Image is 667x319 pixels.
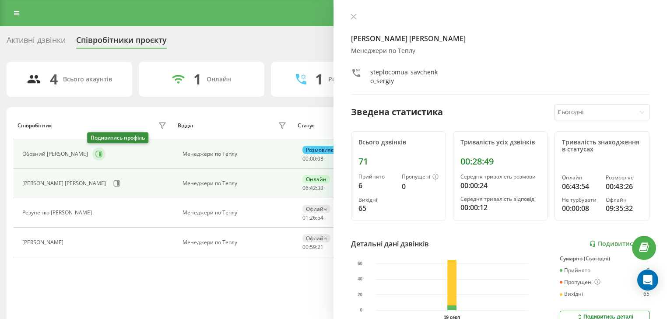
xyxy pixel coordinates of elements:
[178,123,193,129] div: Відділ
[302,215,323,221] div: : :
[606,175,642,181] div: Розмовляє
[460,139,541,146] div: Тривалість усіх дзвінків
[302,156,323,162] div: : :
[183,151,289,157] div: Менеджери по Теплу
[643,291,649,297] div: 65
[370,68,439,85] div: steplocomua_savchenko_sergiy
[358,277,363,282] text: 40
[460,156,541,167] div: 00:28:49
[310,184,316,192] span: 42
[460,196,541,202] div: Середня тривалість відповіді
[302,205,330,213] div: Офлайн
[302,155,309,162] span: 00
[317,243,323,251] span: 21
[460,174,541,180] div: Середня тривалість розмови
[302,244,323,250] div: : :
[351,105,443,119] div: Зведена статистика
[560,267,590,273] div: Прийнято
[302,175,330,183] div: Онлайн
[22,210,94,216] div: Резуненко [PERSON_NAME]
[298,123,315,129] div: Статус
[562,181,598,192] div: 06:43:54
[207,76,231,83] div: Онлайн
[460,202,541,213] div: 00:00:12
[562,139,642,154] div: Тривалість знаходження в статусах
[63,76,112,83] div: Всього акаунтів
[402,181,439,192] div: 0
[360,308,363,312] text: 0
[22,180,108,186] div: [PERSON_NAME] [PERSON_NAME]
[351,47,649,55] div: Менеджери по Теплу
[183,239,289,245] div: Менеджери по Теплу
[76,35,167,49] div: Співробітники проєкту
[358,180,395,191] div: 6
[22,239,66,245] div: [PERSON_NAME]
[302,146,337,154] div: Розмовляє
[560,256,649,262] div: Сумарно (Сьогодні)
[50,71,58,88] div: 4
[358,261,363,266] text: 60
[460,180,541,191] div: 00:00:24
[562,203,598,214] div: 00:00:08
[310,155,316,162] span: 00
[302,243,309,251] span: 00
[402,174,439,181] div: Пропущені
[317,184,323,192] span: 33
[637,270,658,291] div: Open Intercom Messenger
[87,132,148,143] div: Подивитись профіль
[310,214,316,221] span: 26
[358,203,395,214] div: 65
[302,184,309,192] span: 06
[351,33,649,44] h4: [PERSON_NAME] [PERSON_NAME]
[7,35,66,49] div: Активні дзвінки
[358,174,395,180] div: Прийнято
[589,240,649,248] a: Подивитись звіт
[183,210,289,216] div: Менеджери по Теплу
[351,238,429,249] div: Детальні дані дзвінків
[328,76,371,83] div: Розмовляють
[358,292,363,297] text: 20
[562,197,598,203] div: Не турбувати
[560,279,600,286] div: Пропущені
[317,155,323,162] span: 08
[358,197,395,203] div: Вихідні
[646,267,649,273] div: 6
[302,214,309,221] span: 01
[302,234,330,242] div: Офлайн
[606,181,642,192] div: 00:43:26
[302,185,323,191] div: : :
[183,180,289,186] div: Менеджери по Теплу
[606,197,642,203] div: Офлайн
[310,243,316,251] span: 59
[22,151,90,157] div: Обозний [PERSON_NAME]
[358,156,439,167] div: 71
[358,139,439,146] div: Всього дзвінків
[606,203,642,214] div: 09:35:32
[193,71,201,88] div: 1
[562,175,598,181] div: Онлайн
[315,71,323,88] div: 1
[560,291,583,297] div: Вихідні
[317,214,323,221] span: 54
[18,123,52,129] div: Співробітник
